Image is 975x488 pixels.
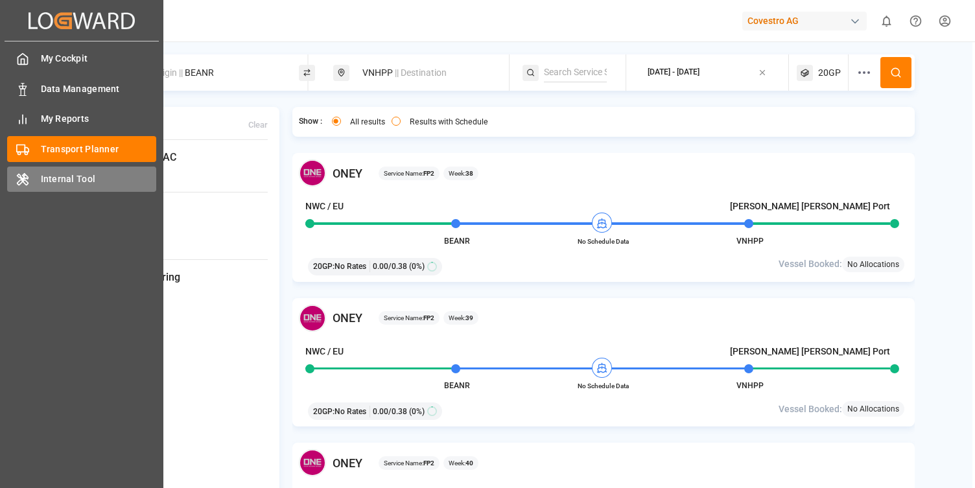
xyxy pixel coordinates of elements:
span: ONEY [333,454,362,472]
b: 38 [465,170,473,177]
div: BEANR [145,61,285,85]
div: VNHPP [355,61,495,85]
span: My Reports [41,112,157,126]
span: 0.00 / 0.38 [373,261,407,272]
span: BEANR [444,381,470,390]
span: Week: [449,168,473,178]
a: Data Management [7,76,156,101]
span: (0%) [409,406,425,417]
span: BEANR [444,237,470,246]
span: 20GP : [313,261,335,272]
b: FP2 [423,314,434,321]
input: Search Service String [544,63,607,82]
span: No Schedule Data [568,381,639,391]
div: Covestro AG [742,12,867,30]
label: All results [350,118,385,126]
span: Origin || [153,67,183,78]
h4: [PERSON_NAME] [PERSON_NAME] Port [730,345,890,358]
div: [DATE] - [DATE] [648,67,699,78]
span: ONEY [333,165,362,182]
span: No Allocations [847,259,899,270]
button: [DATE] - [DATE] [634,60,781,86]
span: Show : [299,116,322,128]
a: My Reports [7,106,156,132]
div: Clear [248,119,268,131]
button: Help Center [901,6,930,36]
img: Carrier [299,305,326,332]
span: Carrier SCAC [115,150,268,165]
span: ONEY [333,309,362,327]
span: Service Name: [384,313,434,323]
img: Carrier [299,449,326,476]
span: 0.00 / 0.38 [373,406,407,417]
button: show 0 new notifications [872,6,901,36]
span: My Cockpit [41,52,157,65]
a: Transport Planner [7,136,156,161]
label: Results with Schedule [410,118,488,126]
span: Vessel Booked: [779,257,842,271]
button: Covestro AG [742,8,872,33]
span: 20GP [818,66,841,80]
a: My Cockpit [7,46,156,71]
span: VNHPP [736,237,764,246]
b: FP2 [423,170,434,177]
span: Transport Planner [41,143,157,156]
span: No Rates [335,261,366,272]
a: Internal Tool [7,167,156,192]
span: Service Name: [384,458,434,468]
h4: [PERSON_NAME] [PERSON_NAME] Port [730,200,890,213]
span: Data Management [41,82,157,96]
span: No Schedule Data [568,237,639,246]
span: || Destination [395,67,447,78]
b: 40 [465,459,473,467]
span: Service Name: [384,168,434,178]
b: FP2 [423,459,434,467]
span: (0%) [409,261,425,272]
span: No Allocations [847,403,899,415]
span: 20GP : [313,406,335,417]
span: No Rates [335,406,366,417]
b: 39 [465,314,473,321]
span: Service String [115,270,268,285]
span: VNHPP [736,381,764,390]
h4: NWC / EU [305,200,344,213]
span: Vessel Booked: [779,402,842,416]
span: IMO [115,202,268,218]
span: Week: [449,458,473,468]
img: Carrier [299,159,326,187]
button: Clear [248,113,268,136]
h4: NWC / EU [305,345,344,358]
span: Internal Tool [41,172,157,186]
span: Week: [449,313,473,323]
